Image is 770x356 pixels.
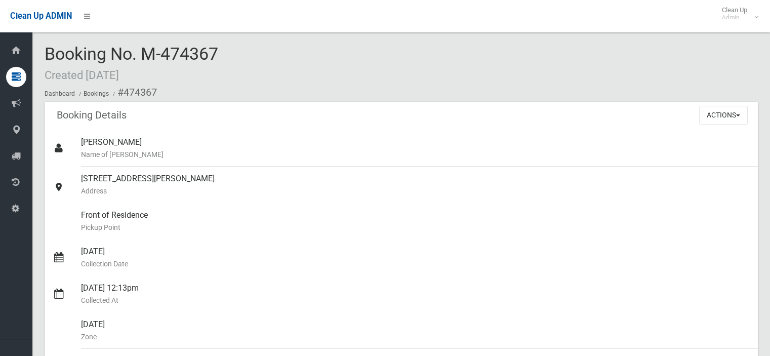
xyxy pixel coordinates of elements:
[45,68,119,82] small: Created [DATE]
[717,6,757,21] span: Clean Up
[699,106,748,125] button: Actions
[81,167,750,203] div: [STREET_ADDRESS][PERSON_NAME]
[10,11,72,21] span: Clean Up ADMIN
[84,90,109,97] a: Bookings
[81,148,750,161] small: Name of [PERSON_NAME]
[81,203,750,240] div: Front of Residence
[81,221,750,233] small: Pickup Point
[81,258,750,270] small: Collection Date
[81,276,750,312] div: [DATE] 12:13pm
[45,44,218,83] span: Booking No. M-474367
[45,90,75,97] a: Dashboard
[81,312,750,349] div: [DATE]
[81,185,750,197] small: Address
[722,14,747,21] small: Admin
[45,105,139,125] header: Booking Details
[110,83,157,102] li: #474367
[81,130,750,167] div: [PERSON_NAME]
[81,294,750,306] small: Collected At
[81,240,750,276] div: [DATE]
[81,331,750,343] small: Zone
